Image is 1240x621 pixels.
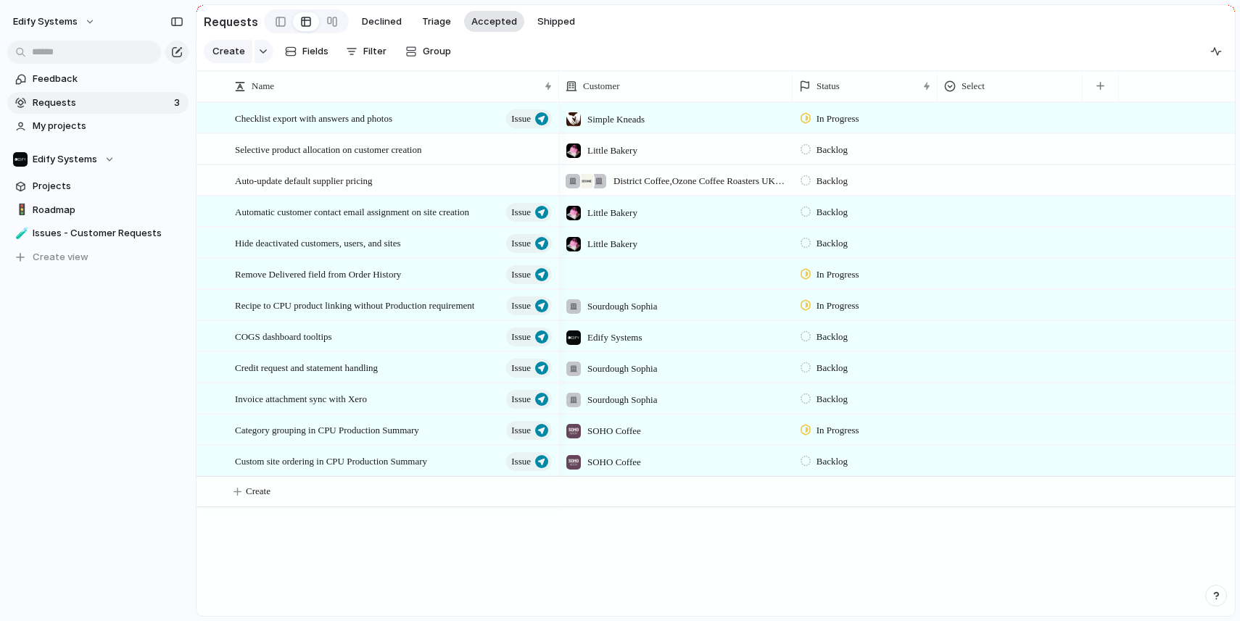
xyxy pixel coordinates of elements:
[340,40,392,63] button: Filter
[7,199,189,221] a: 🚦Roadmap
[506,203,552,222] button: Issue
[817,267,859,282] span: In Progress
[511,451,531,472] span: Issue
[613,174,786,188] span: District Coffee , Ozone Coffee Roasters UK Ltd , [PERSON_NAME]
[511,420,531,441] span: Issue
[235,328,332,344] span: COGS dashboard tooltips
[817,143,848,157] span: Backlog
[235,141,421,157] span: Selective product allocation on customer creation
[7,149,189,170] button: Edify Systems
[355,11,409,33] button: Declined
[362,14,402,29] span: Declined
[7,175,189,197] a: Projects
[817,392,848,407] span: Backlog
[33,152,97,167] span: Edify Systems
[33,96,170,110] span: Requests
[279,40,334,63] button: Fields
[13,14,78,29] span: Edify Systems
[817,454,848,469] span: Backlog
[235,265,401,282] span: Remove Delivered field from Order History
[7,246,189,268] button: Create view
[7,10,103,33] button: Edify Systems
[587,362,657,376] span: Sourdough Sophia
[537,14,575,29] span: Shipped
[587,455,641,470] span: SOHO Coffee
[587,143,637,158] span: Little Bakery
[235,203,469,220] span: Automatic customer contact email assignment on site creation
[7,222,189,244] a: 🧪Issues - Customer Requests
[587,330,642,345] span: Edify Systems
[511,233,531,254] span: Issue
[398,40,458,63] button: Group
[7,115,189,137] a: My projects
[817,330,848,344] span: Backlog
[506,328,552,346] button: Issue
[817,299,859,313] span: In Progress
[511,327,531,347] span: Issue
[204,40,252,63] button: Create
[511,358,531,378] span: Issue
[235,234,401,251] span: Hide deactivated customers, users, and sites
[235,390,367,407] span: Invoice attachment sync with Xero
[506,234,552,253] button: Issue
[7,92,189,114] a: Requests3
[587,393,657,407] span: Sourdough Sophia
[817,79,840,93] span: Status
[511,202,531,222] span: Issue
[423,44,451,59] span: Group
[422,14,451,29] span: Triage
[302,44,328,59] span: Fields
[33,203,183,217] span: Roadmap
[174,96,183,110] span: 3
[33,226,183,241] span: Issues - Customer Requests
[252,79,274,93] span: Name
[13,226,28,241] button: 🧪
[7,68,189,90] a: Feedback
[506,296,552,315] button: Issue
[962,79,985,93] span: Select
[506,359,552,378] button: Issue
[506,109,552,128] button: Issue
[204,13,258,30] h2: Requests
[506,452,552,471] button: Issue
[817,205,848,220] span: Backlog
[471,14,517,29] span: Accepted
[511,389,531,409] span: Issue
[506,421,552,440] button: Issue
[33,72,183,86] span: Feedback
[415,11,458,33] button: Triage
[506,265,552,284] button: Issue
[511,264,531,285] span: Issue
[587,424,641,438] span: SOHO Coffee
[530,11,582,33] button: Shipped
[587,237,637,251] span: Little Bakery
[235,109,392,126] span: Checklist export with answers and photos
[817,236,848,251] span: Backlog
[235,359,378,375] span: Credit request and statement handling
[817,361,848,375] span: Backlog
[235,452,427,469] span: Custom site ordering in CPU Production Summary
[33,119,183,133] span: My projects
[212,44,245,59] span: Create
[246,484,270,499] span: Create
[587,206,637,220] span: Little Bakery
[817,174,848,188] span: Backlog
[15,225,25,242] div: 🧪
[235,296,474,313] span: Recipe to CPU product linking without Production requirement
[363,44,387,59] span: Filter
[587,299,657,314] span: Sourdough Sophia
[511,296,531,316] span: Issue
[33,179,183,193] span: Projects
[33,250,88,264] span: Create view
[817,112,859,126] span: In Progress
[817,423,859,438] span: In Progress
[587,112,645,127] span: Simple Kneads
[511,109,531,129] span: Issue
[235,421,419,438] span: Category grouping in CPU Production Summary
[583,79,620,93] span: Customer
[464,11,524,33] button: Accepted
[13,203,28,217] button: 🚦
[15,201,25,218] div: 🚦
